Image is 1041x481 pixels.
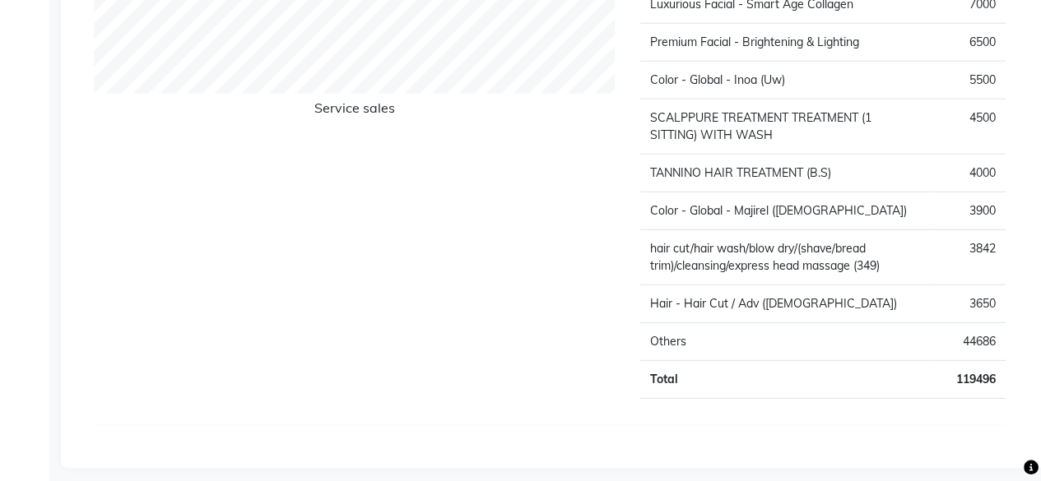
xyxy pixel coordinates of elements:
[931,323,1006,361] td: 44686
[640,99,931,155] td: SCALPPURE TREATMENT TREATMENT (1 SITTING) WITH WASH
[94,100,616,123] h6: Service sales
[640,285,931,323] td: Hair - Hair Cut / Adv ([DEMOGRAPHIC_DATA])
[931,230,1006,285] td: 3842
[640,361,931,399] td: Total
[931,361,1006,399] td: 119496
[640,230,931,285] td: hair cut/hair wash/blow dry/(shave/bread trim)/cleansing/express head massage (349)
[931,62,1006,99] td: 5500
[640,192,931,230] td: Color - Global - Majirel ([DEMOGRAPHIC_DATA])
[931,99,1006,155] td: 4500
[640,323,931,361] td: Others
[640,24,931,62] td: Premium Facial - Brightening & Lighting
[640,155,931,192] td: TANNINO HAIR TREATMENT (B.S)
[931,285,1006,323] td: 3650
[931,192,1006,230] td: 3900
[931,24,1006,62] td: 6500
[931,155,1006,192] td: 4000
[640,62,931,99] td: Color - Global - Inoa (Uw)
